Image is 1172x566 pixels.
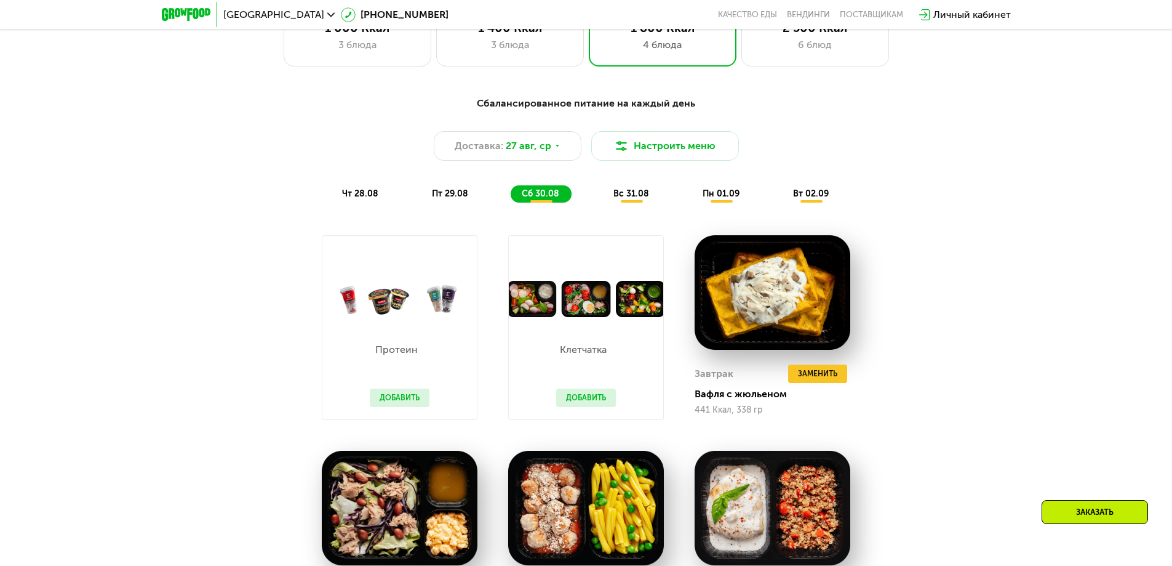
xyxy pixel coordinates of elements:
[718,10,777,20] a: Качество еды
[788,365,847,383] button: Заменить
[602,38,724,52] div: 4 блюда
[342,188,378,199] span: чт 28.08
[1042,500,1148,524] div: Заказать
[297,38,418,52] div: 3 блюда
[455,139,503,153] span: Доставка:
[223,10,324,20] span: [GEOGRAPHIC_DATA]
[840,10,903,20] div: поставщикам
[449,38,571,52] div: 3 блюда
[522,188,559,199] span: сб 30.08
[370,389,429,407] button: Добавить
[506,139,551,153] span: 27 авг, ср
[222,96,951,111] div: Сбалансированное питание на каждый день
[370,345,423,355] p: Протеин
[787,10,830,20] a: Вендинги
[556,345,610,355] p: Клетчатка
[703,188,739,199] span: пн 01.09
[695,365,733,383] div: Завтрак
[798,368,837,380] span: Заменить
[432,188,468,199] span: пт 29.08
[793,188,829,199] span: вт 02.09
[613,188,649,199] span: вс 31.08
[933,7,1011,22] div: Личный кабинет
[695,405,850,415] div: 441 Ккал, 338 гр
[695,388,860,400] div: Вафля с жюльеном
[556,389,616,407] button: Добавить
[341,7,448,22] a: [PHONE_NUMBER]
[591,131,739,161] button: Настроить меню
[754,38,876,52] div: 6 блюд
